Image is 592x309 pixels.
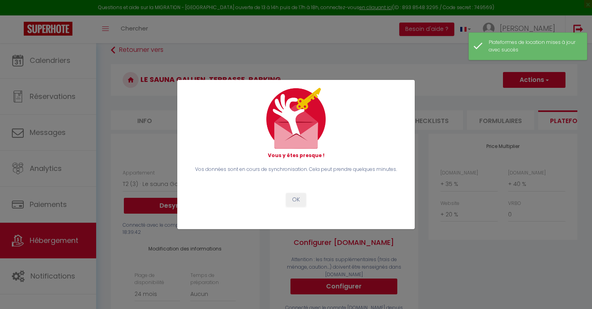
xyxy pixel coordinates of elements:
[266,88,326,149] img: mail
[489,39,579,54] div: Plateformes de location mises à jour avec succès
[6,3,30,27] button: Open LiveChat chat widget
[193,166,399,173] p: Vos données sont en cours de synchronisation. Cela peut prendre quelques minutes.
[286,193,306,207] button: OK
[268,152,324,159] strong: Vous y êtes presque !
